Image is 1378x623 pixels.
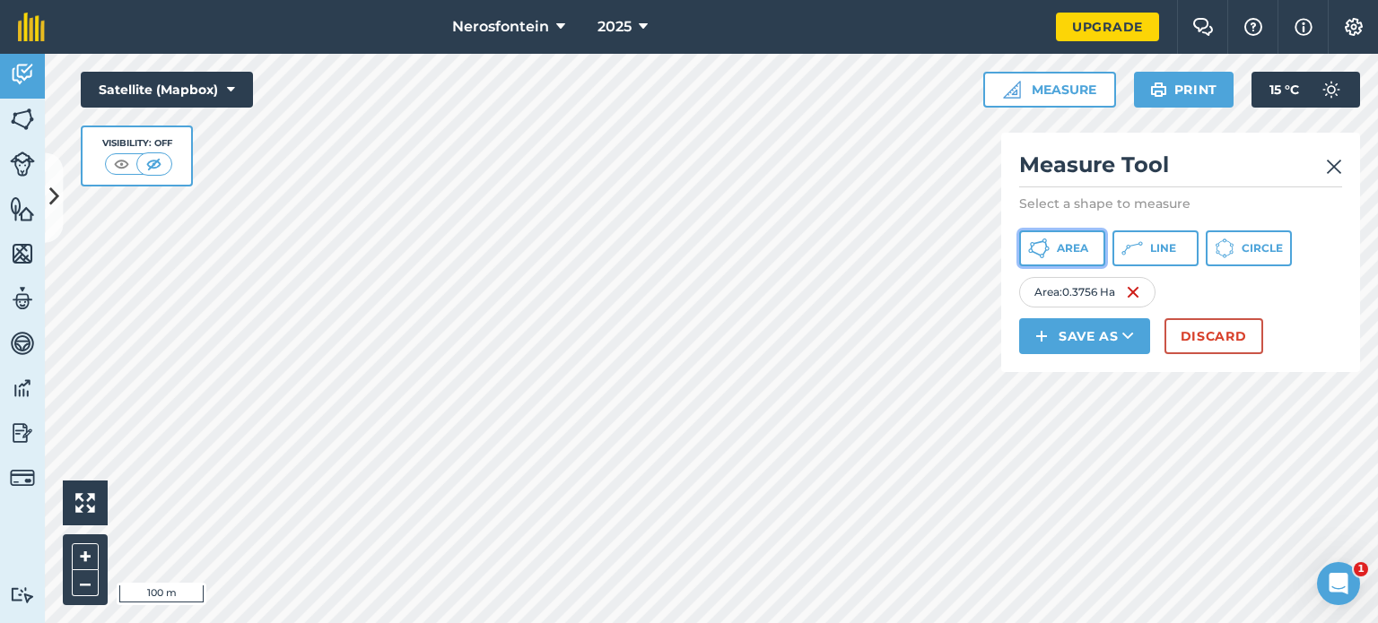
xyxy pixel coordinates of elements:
div: Area : 0.3756 Ha [1019,277,1156,307]
img: svg+xml;base64,PHN2ZyB4bWxucz0iaHR0cDovL3d3dy53My5vcmcvMjAwMC9zdmciIHdpZHRoPSI1MCIgaGVpZ2h0PSI0MC... [110,155,133,173]
img: svg+xml;base64,PHN2ZyB4bWxucz0iaHR0cDovL3d3dy53My5vcmcvMjAwMC9zdmciIHdpZHRoPSIxOSIgaGVpZ2h0PSIyNC... [1150,79,1167,100]
img: svg+xml;base64,PHN2ZyB4bWxucz0iaHR0cDovL3d3dy53My5vcmcvMjAwMC9zdmciIHdpZHRoPSI1NiIgaGVpZ2h0PSI2MC... [10,195,35,222]
img: svg+xml;base64,PD94bWwgdmVyc2lvbj0iMS4wIiBlbmNvZGluZz0idXRmLTgiPz4KPCEtLSBHZW5lcmF0b3I6IEFkb2JlIE... [10,151,35,177]
iframe: Intercom live chat [1317,562,1360,605]
h2: Measure Tool [1019,151,1342,187]
button: 15 °C [1252,72,1360,108]
span: Line [1150,241,1176,255]
span: Area [1057,241,1088,255]
button: Print [1134,72,1234,108]
img: A question mark icon [1243,18,1264,36]
img: fieldmargin Logo [18,13,45,41]
img: svg+xml;base64,PD94bWwgdmVyc2lvbj0iMS4wIiBlbmNvZGluZz0idXRmLTgiPz4KPCEtLSBHZW5lcmF0b3I6IEFkb2JlIE... [10,420,35,446]
span: 15 ° C [1269,72,1299,108]
span: Nerosfontein [452,16,549,38]
img: svg+xml;base64,PD94bWwgdmVyc2lvbj0iMS4wIiBlbmNvZGluZz0idXRmLTgiPz4KPCEtLSBHZW5lcmF0b3I6IEFkb2JlIE... [10,61,35,88]
img: svg+xml;base64,PD94bWwgdmVyc2lvbj0iMS4wIiBlbmNvZGluZz0idXRmLTgiPz4KPCEtLSBHZW5lcmF0b3I6IEFkb2JlIE... [1313,72,1349,108]
img: svg+xml;base64,PHN2ZyB4bWxucz0iaHR0cDovL3d3dy53My5vcmcvMjAwMC9zdmciIHdpZHRoPSIxNCIgaGVpZ2h0PSIyNC... [1035,325,1048,347]
img: A cog icon [1343,18,1365,36]
img: svg+xml;base64,PD94bWwgdmVyc2lvbj0iMS4wIiBlbmNvZGluZz0idXRmLTgiPz4KPCEtLSBHZW5lcmF0b3I6IEFkb2JlIE... [10,330,35,357]
button: Measure [983,72,1116,108]
img: svg+xml;base64,PHN2ZyB4bWxucz0iaHR0cDovL3d3dy53My5vcmcvMjAwMC9zdmciIHdpZHRoPSI1NiIgaGVpZ2h0PSI2MC... [10,240,35,267]
button: Discard [1164,318,1263,354]
img: Ruler icon [1003,81,1021,99]
button: Satellite (Mapbox) [81,72,253,108]
button: + [72,543,99,570]
img: svg+xml;base64,PD94bWwgdmVyc2lvbj0iMS4wIiBlbmNvZGluZz0idXRmLTgiPz4KPCEtLSBHZW5lcmF0b3I6IEFkb2JlIE... [10,586,35,603]
img: svg+xml;base64,PHN2ZyB4bWxucz0iaHR0cDovL3d3dy53My5vcmcvMjAwMC9zdmciIHdpZHRoPSI1NiIgaGVpZ2h0PSI2MC... [10,106,35,133]
span: 1 [1354,562,1368,576]
button: Area [1019,230,1105,266]
button: Save as [1019,318,1150,354]
button: Circle [1206,230,1292,266]
p: Select a shape to measure [1019,195,1342,212]
img: Four arrows, one pointing top left, one top right, one bottom right and the last bottom left [75,493,95,513]
img: Two speech bubbles overlapping with the left bubble in the forefront [1192,18,1214,36]
img: svg+xml;base64,PHN2ZyB4bWxucz0iaHR0cDovL3d3dy53My5vcmcvMjAwMC9zdmciIHdpZHRoPSIyMiIgaGVpZ2h0PSIzMC... [1326,156,1342,177]
a: Upgrade [1056,13,1159,41]
img: svg+xml;base64,PD94bWwgdmVyc2lvbj0iMS4wIiBlbmNvZGluZz0idXRmLTgiPz4KPCEtLSBHZW5lcmF0b3I6IEFkb2JlIE... [10,375,35,402]
span: 2025 [597,16,632,38]
img: svg+xml;base64,PD94bWwgdmVyc2lvbj0iMS4wIiBlbmNvZGluZz0idXRmLTgiPz4KPCEtLSBHZW5lcmF0b3I6IEFkb2JlIE... [10,285,35,312]
img: svg+xml;base64,PD94bWwgdmVyc2lvbj0iMS4wIiBlbmNvZGluZz0idXRmLTgiPz4KPCEtLSBHZW5lcmF0b3I6IEFkb2JlIE... [10,465,35,490]
button: – [72,570,99,596]
span: Circle [1242,241,1283,255]
div: Visibility: Off [102,136,172,151]
img: svg+xml;base64,PHN2ZyB4bWxucz0iaHR0cDovL3d3dy53My5vcmcvMjAwMC9zdmciIHdpZHRoPSIxNiIgaGVpZ2h0PSIyNC... [1126,281,1140,303]
img: svg+xml;base64,PHN2ZyB4bWxucz0iaHR0cDovL3d3dy53My5vcmcvMjAwMC9zdmciIHdpZHRoPSIxNyIgaGVpZ2h0PSIxNy... [1295,16,1313,38]
button: Line [1112,230,1199,266]
img: svg+xml;base64,PHN2ZyB4bWxucz0iaHR0cDovL3d3dy53My5vcmcvMjAwMC9zdmciIHdpZHRoPSI1MCIgaGVpZ2h0PSI0MC... [143,155,165,173]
